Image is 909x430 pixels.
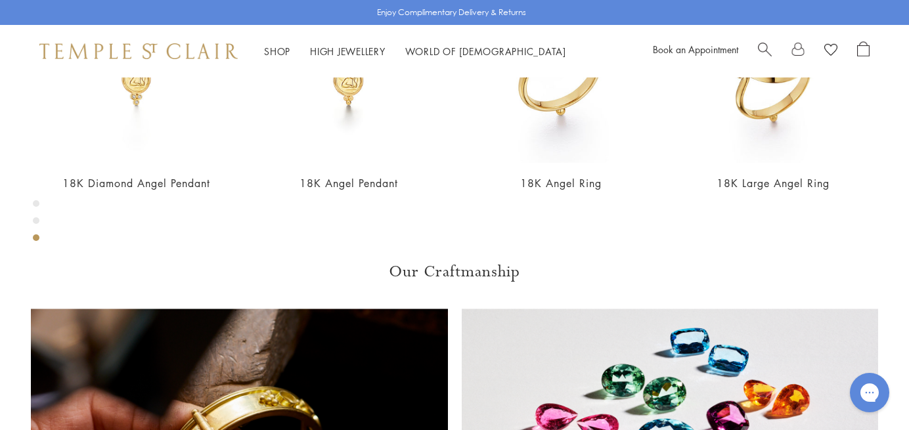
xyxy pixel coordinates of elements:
[33,197,39,251] div: Product gallery navigation
[264,43,566,60] nav: Main navigation
[843,368,896,417] iframe: Gorgias live chat messenger
[758,41,772,61] a: Search
[377,6,526,19] p: Enjoy Complimentary Delivery & Returns
[310,45,386,58] a: High JewelleryHigh Jewellery
[31,261,878,282] h3: Our Craftmanship
[520,176,602,190] a: 18K Angel Ring
[653,43,738,56] a: Book an Appointment
[717,176,830,190] a: 18K Large Angel Ring
[405,45,566,58] a: World of [DEMOGRAPHIC_DATA]World of [DEMOGRAPHIC_DATA]
[299,176,398,190] a: 18K Angel Pendant
[62,176,210,190] a: 18K Diamond Angel Pendant
[264,45,290,58] a: ShopShop
[39,43,238,59] img: Temple St. Clair
[857,41,870,61] a: Open Shopping Bag
[824,41,837,61] a: View Wishlist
